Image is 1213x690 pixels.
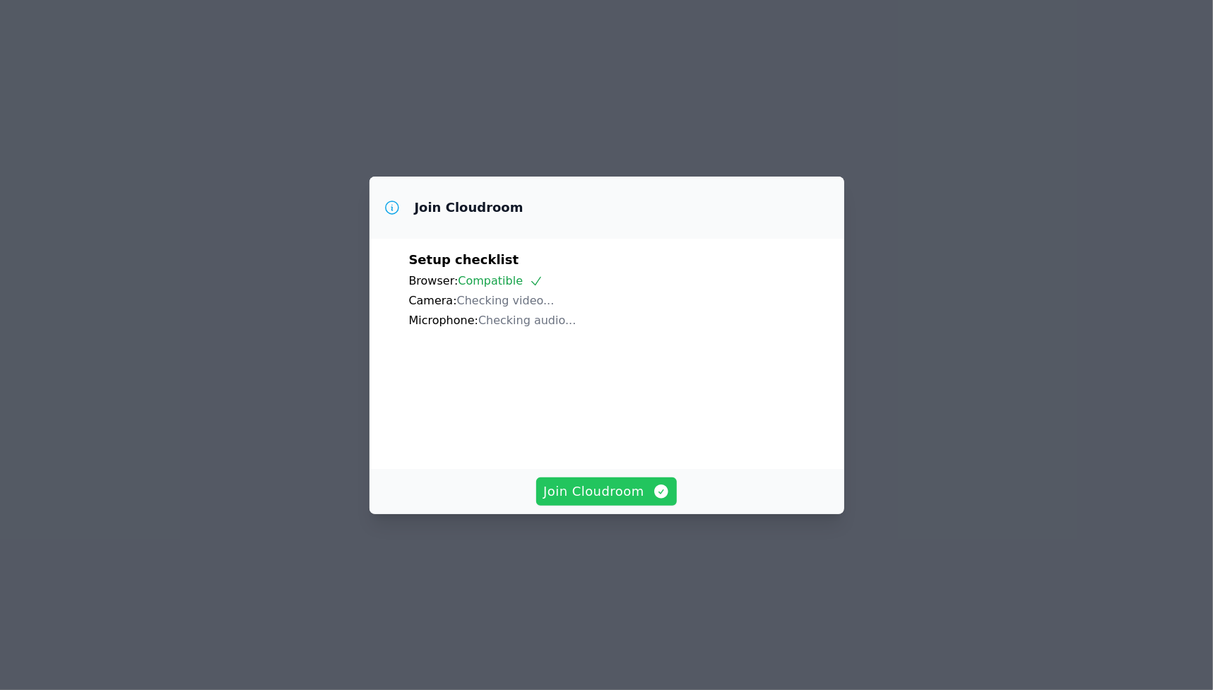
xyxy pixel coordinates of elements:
span: Browser: [409,274,458,287]
span: Compatible [458,274,543,287]
span: Checking video... [457,294,555,307]
span: Camera: [409,294,457,307]
span: Microphone: [409,314,479,327]
h3: Join Cloudroom [415,199,523,216]
span: Checking audio... [478,314,576,327]
span: Join Cloudroom [543,482,670,501]
button: Join Cloudroom [536,477,677,506]
span: Setup checklist [409,252,519,267]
